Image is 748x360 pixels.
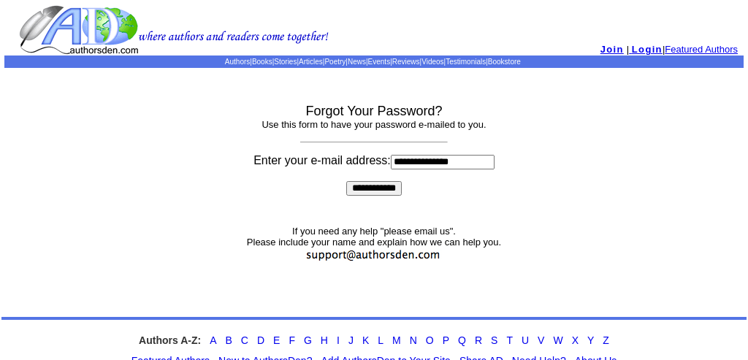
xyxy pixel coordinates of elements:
img: logo.gif [19,4,329,55]
font: Use this form to have your password e-mailed to you. [262,119,486,130]
a: X [572,334,579,346]
a: Login [629,44,663,55]
a: Testimonials [446,58,486,66]
font: If you need any help "please email us". Please include your name and explain how we can help you. [247,226,501,265]
a: F [289,334,295,346]
a: Bookstore [488,58,521,66]
a: T [506,334,513,346]
p: | | | | | | | | | | [4,58,744,66]
a: L [378,334,383,346]
a: N [410,334,417,346]
a: I [337,334,340,346]
a: Join [600,44,624,55]
a: U [522,334,529,346]
a: O [426,334,434,346]
a: Videos [421,58,443,66]
a: News [348,58,366,66]
a: R [475,334,482,346]
a: Stories [274,58,297,66]
a: Q [458,334,466,346]
a: E [273,334,280,346]
a: Poetry [324,58,346,66]
a: G [304,334,312,346]
a: V [538,334,544,346]
strong: Authors A-Z: [139,334,201,346]
a: J [348,334,354,346]
a: C [241,334,248,346]
font: | | [627,44,738,55]
a: Authors [225,58,250,66]
font: Enter your e-mail address: [253,154,495,166]
a: Books [252,58,272,66]
a: Z [603,334,609,346]
a: H [321,334,328,346]
font: Forgot Your Password? [305,104,442,118]
a: Y [587,334,594,346]
a: D [257,334,264,346]
img: support.jpg [302,248,446,263]
a: Reviews [392,58,420,66]
a: Featured Authors [665,44,738,55]
a: B [225,334,232,346]
a: W [553,334,562,346]
a: M [392,334,401,346]
a: Articles [299,58,323,66]
a: P [443,334,449,346]
a: S [491,334,497,346]
a: K [362,334,369,346]
a: Events [368,58,391,66]
span: Login [632,44,663,55]
a: A [210,334,216,346]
